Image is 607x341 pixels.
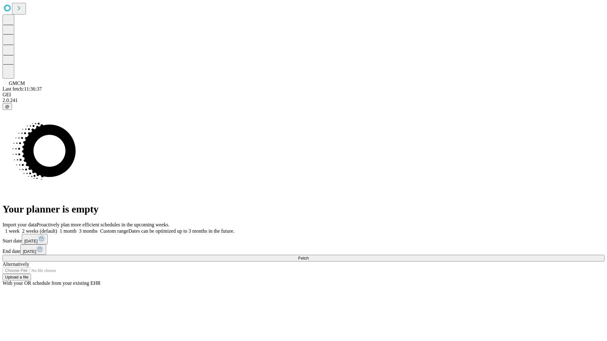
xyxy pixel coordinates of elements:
[3,92,604,98] div: GEI
[23,249,36,254] span: [DATE]
[298,256,309,260] span: Fetch
[22,228,57,234] span: 2 weeks (default)
[5,228,20,234] span: 1 week
[3,274,31,280] button: Upload a file
[3,255,604,261] button: Fetch
[3,280,101,286] span: With your OR schedule from your existing EHR
[3,222,37,227] span: Import your data
[22,234,48,244] button: [DATE]
[79,228,98,234] span: 3 months
[128,228,234,234] span: Dates can be optimized up to 3 months in the future.
[3,103,12,110] button: @
[3,234,604,244] div: Start date
[24,239,38,243] span: [DATE]
[9,81,25,86] span: GMCM
[60,228,77,234] span: 1 month
[3,261,29,267] span: Alternatively
[3,203,604,215] h1: Your planner is empty
[5,104,9,109] span: @
[3,86,42,92] span: Last fetch: 11:36:37
[100,228,128,234] span: Custom range
[3,244,604,255] div: End date
[3,98,604,103] div: 2.0.241
[37,222,169,227] span: Proactively plan more efficient schedules in the upcoming weeks.
[20,244,46,255] button: [DATE]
